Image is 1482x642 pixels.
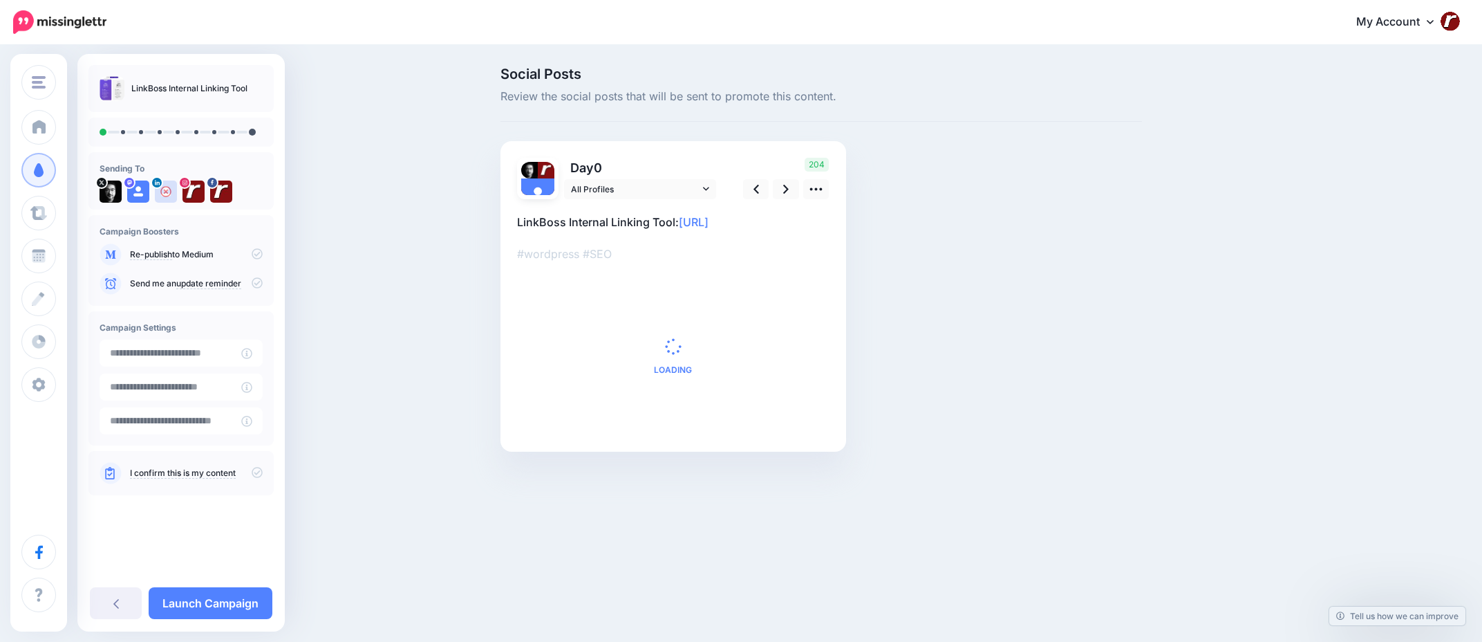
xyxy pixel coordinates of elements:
img: 300626594_1979213125600153_277103048475238198_n-bsa132393.jpg [182,181,205,203]
p: Day [564,158,718,178]
p: Send me an [130,277,263,290]
h4: Campaign Settings [100,322,263,333]
p: to Medium [130,248,263,261]
span: Social Posts [500,67,1142,81]
img: user_default_image.png [155,181,177,203]
span: All Profiles [571,182,700,196]
p: LinkBoss Internal Linking Tool [131,82,247,95]
a: update reminder [176,278,241,289]
p: LinkBoss Internal Linking Tool: [517,213,829,231]
span: Review the social posts that will be sent to promote this content. [500,88,1142,106]
a: Tell us how we can improve [1329,607,1465,625]
a: [URL] [679,215,709,229]
span: 0 [594,160,602,175]
div: Loading [654,338,692,374]
a: Re-publish [130,249,172,260]
img: 271842134_10165562451315276_279334326998865600_n-bsa103915.jpg [210,181,232,203]
a: My Account [1342,6,1461,39]
span: 204 [805,158,829,172]
h4: Campaign Boosters [100,226,263,237]
h4: Sending To [100,163,263,174]
img: vUc6EvmY-59051.jpg [100,181,122,203]
img: user_default_image.png [521,178,554,212]
p: #wordpress #SEO [517,245,829,263]
img: menu.png [32,76,46,89]
img: vUc6EvmY-59051.jpg [521,162,538,178]
img: 271842134_10165562451315276_279334326998865600_n-bsa103915.jpg [538,162,554,178]
a: I confirm this is my content [130,468,236,479]
img: fe41850a65bdb419f1bbf9f4be4ac330_thumb.jpg [100,76,124,101]
a: All Profiles [564,179,716,199]
img: user_default_image.png [127,181,149,203]
img: Missinglettr [13,10,106,34]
